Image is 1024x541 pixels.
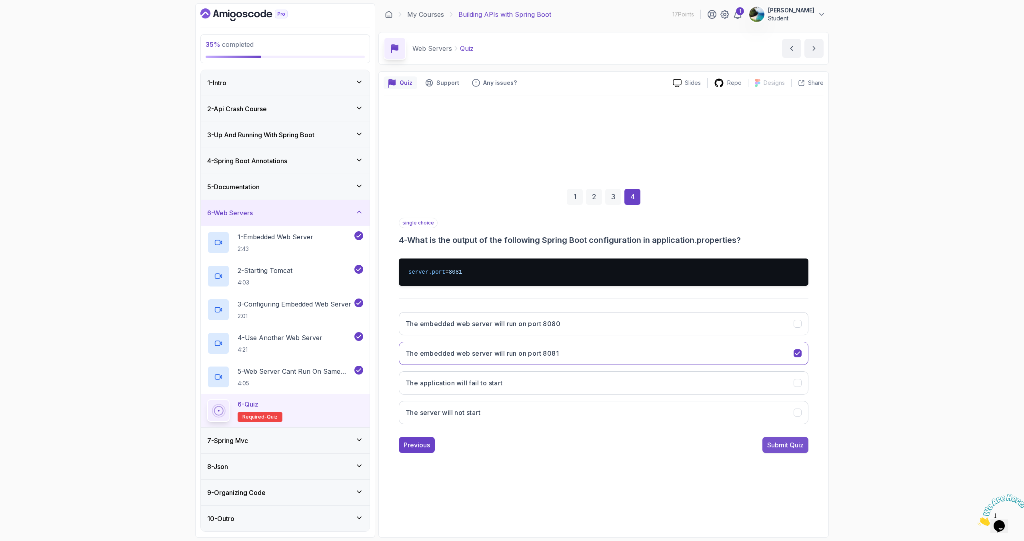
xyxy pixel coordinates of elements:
h3: The application will fail to start [406,378,503,388]
h3: 3 - Up And Running With Spring Boot [207,130,314,140]
div: 2 [586,189,602,205]
span: 35 % [206,40,220,48]
p: single choice [399,218,438,228]
p: 2:43 [238,245,313,253]
h3: The server will not start [406,408,480,417]
p: Student [768,14,814,22]
a: 1 [733,10,742,19]
span: server.port [408,269,445,275]
p: Slides [685,79,701,87]
button: Feedback button [467,76,522,89]
span: Required- [242,414,267,420]
button: Previous [399,437,435,453]
button: Submit Quiz [762,437,808,453]
span: quiz [267,414,278,420]
img: user profile image [749,7,764,22]
div: 1 [736,7,744,15]
h3: The embedded web server will run on port 8081 [406,349,559,358]
button: The embedded web server will run on port 8081 [399,342,808,365]
button: The server will not start [399,401,808,424]
p: Any issues? [483,79,517,87]
p: 5 - Web Server Cant Run On Same Port [238,367,353,376]
button: The application will fail to start [399,371,808,395]
div: 1 [567,189,583,205]
h3: 4 - What is the output of the following Spring Boot configuration in application.properties? [399,234,808,246]
p: 4:03 [238,279,292,287]
button: Support button [420,76,464,89]
p: 6 - Quiz [238,399,258,409]
button: 3-Up And Running With Spring Boot [201,122,370,148]
button: 10-Outro [201,506,370,531]
p: 2 - Starting Tomcat [238,266,292,275]
button: 2-Starting Tomcat4:03 [207,265,363,287]
p: Share [808,79,824,87]
div: 3 [605,189,621,205]
button: previous content [782,39,801,58]
h3: The embedded web server will run on port 8080 [406,319,560,329]
a: Repo [708,78,748,88]
button: quiz button [384,76,417,89]
a: Dashboard [200,8,306,21]
button: 6-QuizRequired-quiz [207,399,363,422]
button: 1-Intro [201,70,370,96]
p: 4:21 [238,346,322,354]
div: Submit Quiz [767,440,804,450]
a: My Courses [407,10,444,19]
h3: 9 - Organizing Code [207,488,266,497]
p: 4 - Use Another Web Server [238,333,322,343]
button: next content [804,39,824,58]
button: 7-Spring Mvc [201,428,370,453]
button: 4-Spring Boot Annotations [201,148,370,174]
div: 4 [624,189,640,205]
button: Share [791,79,824,87]
button: 1-Embedded Web Server2:43 [207,231,363,254]
p: 4:05 [238,379,353,387]
button: 9-Organizing Code [201,480,370,505]
h3: 1 - Intro [207,78,226,88]
p: Support [436,79,459,87]
h3: 6 - Web Servers [207,208,253,218]
a: Dashboard [385,10,393,18]
a: Slides [666,79,707,87]
h3: 7 - Spring Mvc [207,436,248,445]
button: 2-Api Crash Course [201,96,370,122]
p: 3 - Configuring Embedded Web Server [238,299,351,309]
h3: 8 - Json [207,462,228,471]
span: 8081 [449,269,462,275]
button: 4-Use Another Web Server4:21 [207,332,363,355]
p: Quiz [460,44,474,53]
iframe: chat widget [974,491,1024,529]
p: 17 Points [672,10,694,18]
p: 2:01 [238,312,351,320]
button: 5-Web Server Cant Run On Same Port4:05 [207,366,363,388]
p: Web Servers [412,44,452,53]
button: 3-Configuring Embedded Web Server2:01 [207,299,363,321]
p: Building APIs with Spring Boot [458,10,551,19]
div: Previous [404,440,430,450]
p: Designs [764,79,785,87]
p: Repo [727,79,742,87]
h3: 2 - Api Crash Course [207,104,267,114]
p: Quiz [400,79,412,87]
span: completed [206,40,254,48]
p: [PERSON_NAME] [768,6,814,14]
span: 1 [3,3,6,10]
button: 8-Json [201,454,370,479]
button: The embedded web server will run on port 8080 [399,312,808,335]
button: 5-Documentation [201,174,370,200]
h3: 10 - Outro [207,514,234,523]
img: Chat attention grabber [3,3,53,35]
h3: 4 - Spring Boot Annotations [207,156,287,166]
pre: = [399,258,808,286]
h3: 5 - Documentation [207,182,260,192]
button: user profile image[PERSON_NAME]Student [749,6,826,22]
button: 6-Web Servers [201,200,370,226]
p: 1 - Embedded Web Server [238,232,313,242]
